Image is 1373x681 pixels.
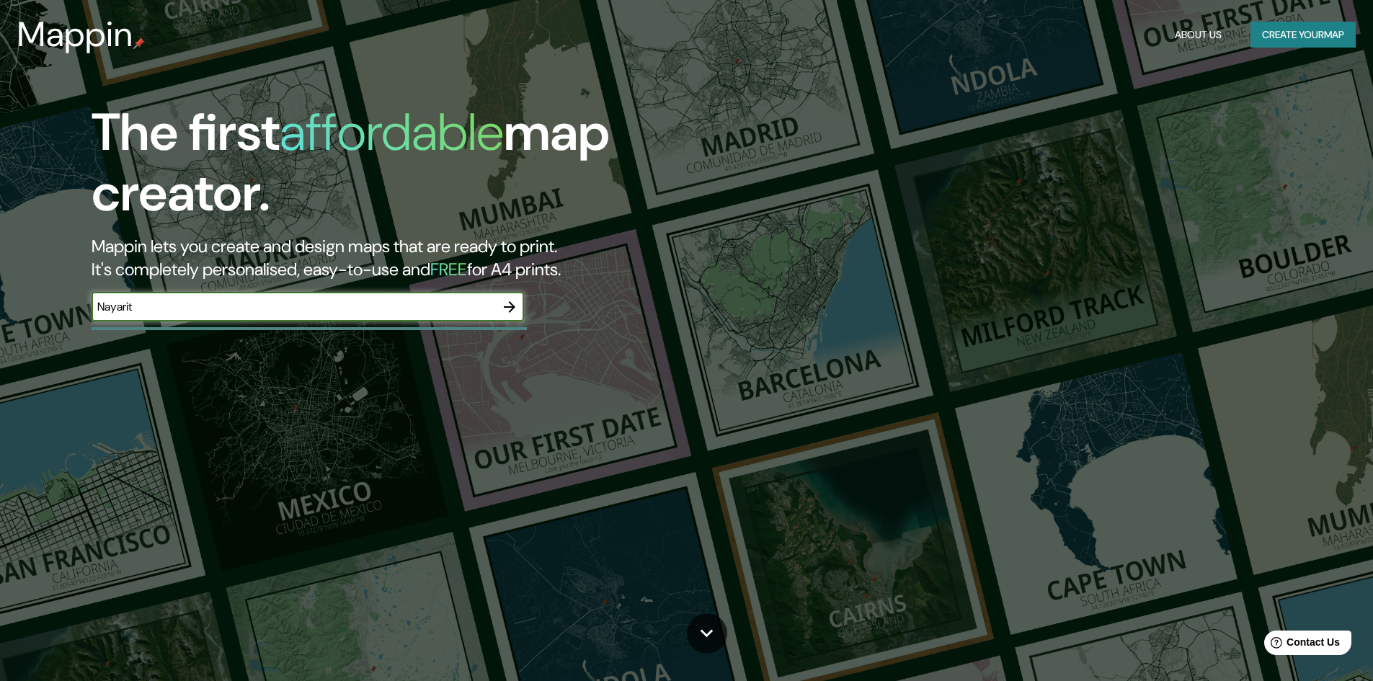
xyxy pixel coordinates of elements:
h1: The first map creator. [92,102,778,235]
h5: FREE [430,258,467,280]
input: Choose your favourite place [92,298,495,315]
iframe: Help widget launcher [1245,625,1357,665]
button: Create yourmap [1250,22,1356,48]
img: mappin-pin [133,37,145,49]
h3: Mappin [17,14,133,55]
h1: affordable [280,99,504,166]
h2: Mappin lets you create and design maps that are ready to print. It's completely personalised, eas... [92,235,778,281]
button: About Us [1169,22,1227,48]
